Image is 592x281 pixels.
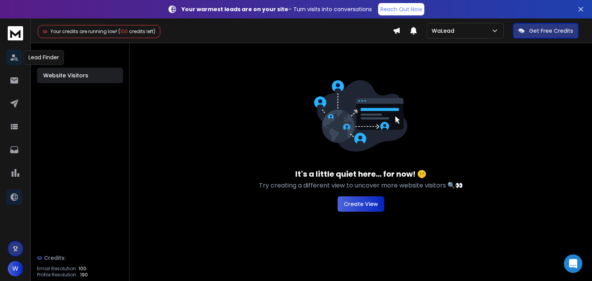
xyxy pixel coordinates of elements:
[513,23,579,38] button: Get Free Credits
[50,28,117,35] span: Your credits are running low!
[24,50,64,65] div: Lead Finder
[8,261,23,276] button: W
[37,250,123,266] a: Credits:
[182,5,372,13] p: – Turn visits into conversations
[432,27,457,35] p: WaLead
[118,28,155,35] span: ( credits left)
[564,254,582,273] div: Open Intercom Messenger
[80,272,88,278] span: 190
[37,266,77,272] p: Email Resolution:
[37,272,79,278] p: Profile Resolution :
[338,196,384,212] button: Create View
[295,169,427,179] h3: It's a little quiet here... for now! 🤫
[380,5,422,13] p: Reach Out Now
[182,5,288,13] strong: Your warmest leads are on your site
[8,26,23,40] img: logo
[37,68,123,83] button: Website Visitors
[259,181,463,190] p: Try creating a different view to uncover more website visitors 🔍👀
[37,49,123,65] button: Setup
[120,28,128,35] span: 100
[44,254,66,262] span: Credits:
[378,3,424,15] a: Reach Out Now
[79,266,86,272] span: 100
[529,27,573,35] p: Get Free Credits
